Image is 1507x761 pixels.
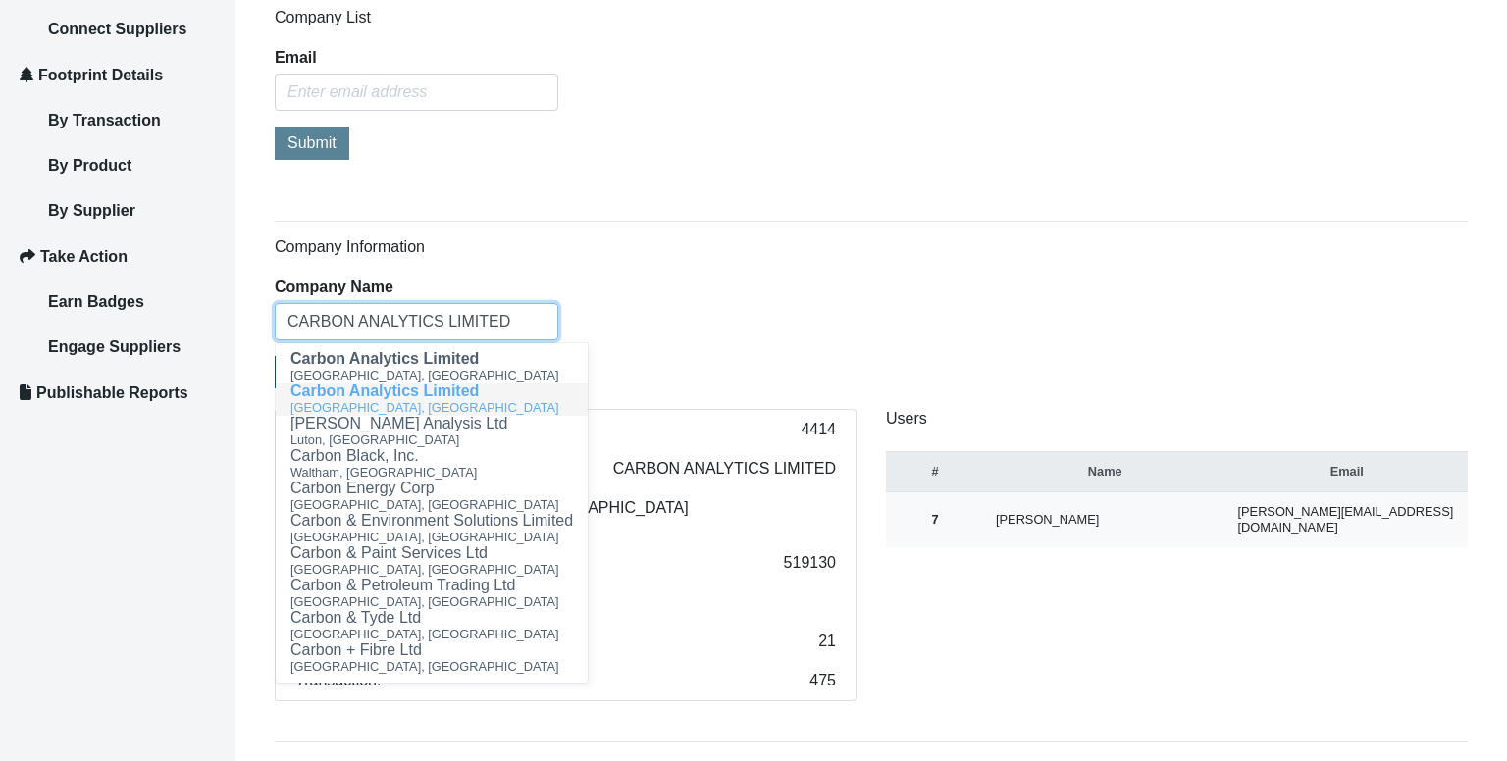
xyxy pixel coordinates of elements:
[1226,452,1469,492] th: Email
[48,338,181,355] span: Engage Suppliers
[357,500,836,532] span: [GEOGRAPHIC_DATA] [GEOGRAPHIC_DATA] [GEOGRAPHIC_DATA]
[886,492,984,548] th: 7
[1226,492,1469,548] td: [PERSON_NAME][EMAIL_ADDRESS][DOMAIN_NAME]
[26,181,358,225] input: Enter your last name
[40,248,128,265] span: Take Action
[984,452,1226,492] th: Name
[275,237,1468,256] h6: Company Information
[48,157,131,174] span: By Product
[290,562,559,577] span: [GEOGRAPHIC_DATA], [GEOGRAPHIC_DATA]
[290,594,559,609] span: [GEOGRAPHIC_DATA], [GEOGRAPHIC_DATA]
[290,544,488,561] ngb-highlight: Carbon & Paint Services Ltd
[290,465,477,480] span: Waltham, [GEOGRAPHIC_DATA]
[22,108,51,137] div: Navigation go back
[322,10,369,57] div: Minimize live chat window
[275,74,558,111] input: Enter email address
[290,497,559,512] span: [GEOGRAPHIC_DATA], [GEOGRAPHIC_DATA]
[613,461,836,477] span: CARBON ANALYTICS LIMITED
[36,384,188,401] span: Publishable Reports
[26,297,358,587] textarea: Type your message and hit 'Enter'
[48,202,135,219] span: By Supplier
[267,604,356,631] em: Start Chat
[290,447,419,464] ngb-highlight: Carbon Black, Inc.
[290,627,559,641] span: [GEOGRAPHIC_DATA], [GEOGRAPHIC_DATA]
[290,432,459,447] span: Luton, [GEOGRAPHIC_DATA]
[48,293,144,310] span: Earn Badges
[290,400,559,415] span: [GEOGRAPHIC_DATA], [GEOGRAPHIC_DATA]
[290,577,515,593] ngb-highlight: Carbon & Petroleum Trading Ltd
[275,8,1468,26] h6: Company List
[290,368,559,382] span: [GEOGRAPHIC_DATA], [GEOGRAPHIC_DATA]
[48,21,186,37] span: Connect Suppliers
[290,415,507,431] ngb-highlight: [PERSON_NAME] Analysis Ltd
[290,480,435,496] ngb-highlight: Carbon Energy Corp
[275,50,317,66] label: Email
[290,382,479,399] span: Carbon Analytics Limited
[886,409,1468,428] h6: Users
[275,303,558,340] input: Type the name of the organization
[290,530,559,544] span: [GEOGRAPHIC_DATA], [GEOGRAPHIC_DATA]
[48,112,161,128] span: By Transaction
[818,634,836,649] span: 21
[801,422,836,437] span: 4414
[275,127,349,159] button: Submit
[809,673,836,688] span: 475
[290,350,479,367] span: Carbon Analytics Limited
[290,609,421,626] ngb-highlight: Carbon & Tyde Ltd
[784,555,836,571] span: 519130
[886,452,984,492] th: #
[290,641,422,658] ngb-highlight: Carbon + Fibre Ltd
[38,67,163,83] span: Footprint Details
[287,134,337,151] span: Submit
[984,492,1226,548] td: [PERSON_NAME]
[275,279,393,295] label: Company Name
[131,110,359,135] div: Chat with us now
[290,512,573,529] ngb-highlight: Carbon & Environment Solutions Limited
[26,239,358,282] input: Enter your email address
[290,659,559,674] span: [GEOGRAPHIC_DATA], [GEOGRAPHIC_DATA]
